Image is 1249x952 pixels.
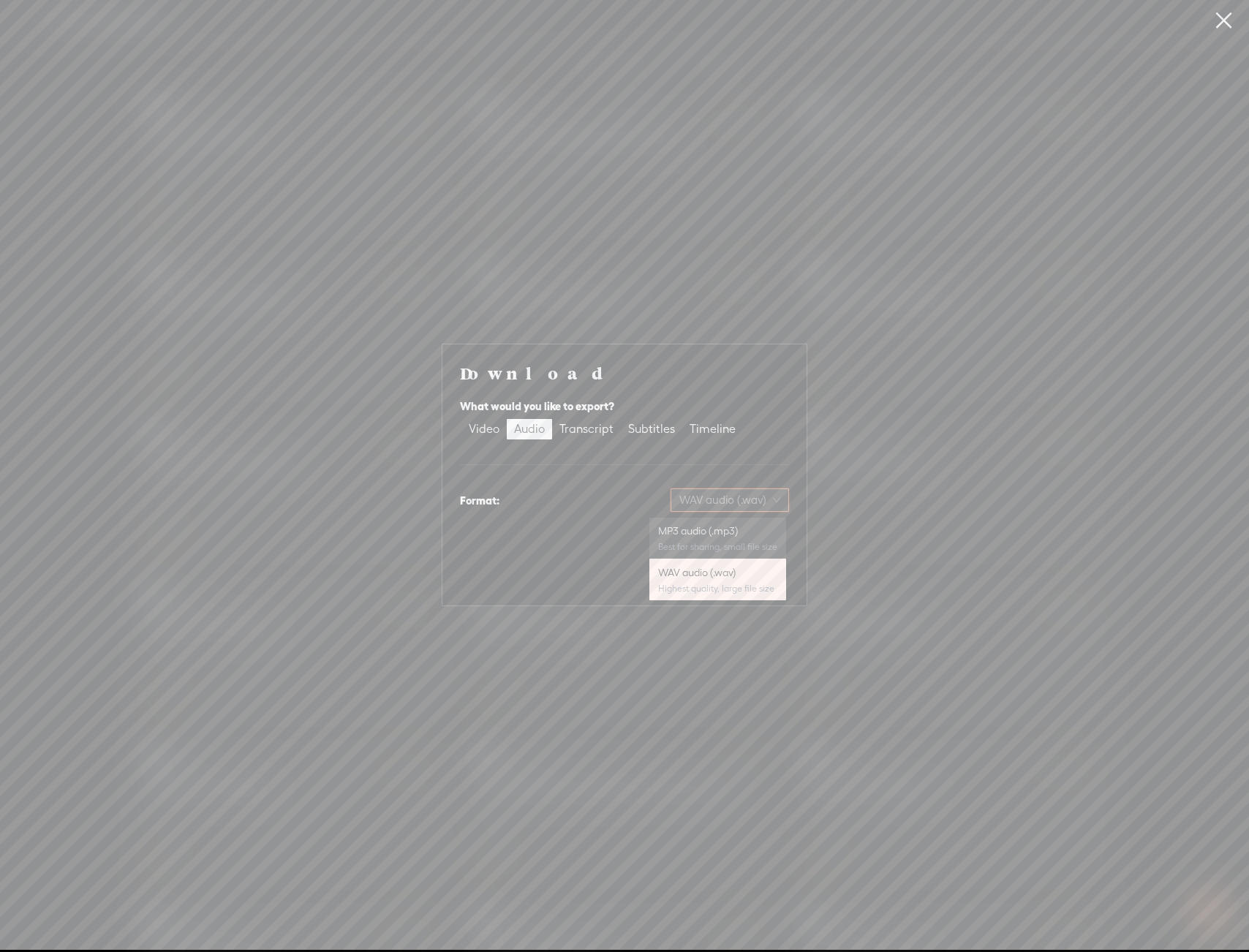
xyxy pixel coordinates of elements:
[690,419,736,439] div: Timeline
[460,418,744,441] div: segmented control
[658,524,777,538] div: MP3 audio (.mp3)
[658,565,777,580] div: WAV audio (.wav)
[469,419,499,439] div: Video
[460,398,789,415] div: What would you like to export?
[679,489,780,511] span: WAV audio (.wav)
[658,541,777,553] div: Best for sharing, small file size
[514,419,545,439] div: Audio
[628,419,675,439] div: Subtitles
[460,362,789,384] h4: Download
[658,583,777,594] div: Highest quality, large file size
[460,492,499,510] div: Format:
[559,419,614,439] div: Transcript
